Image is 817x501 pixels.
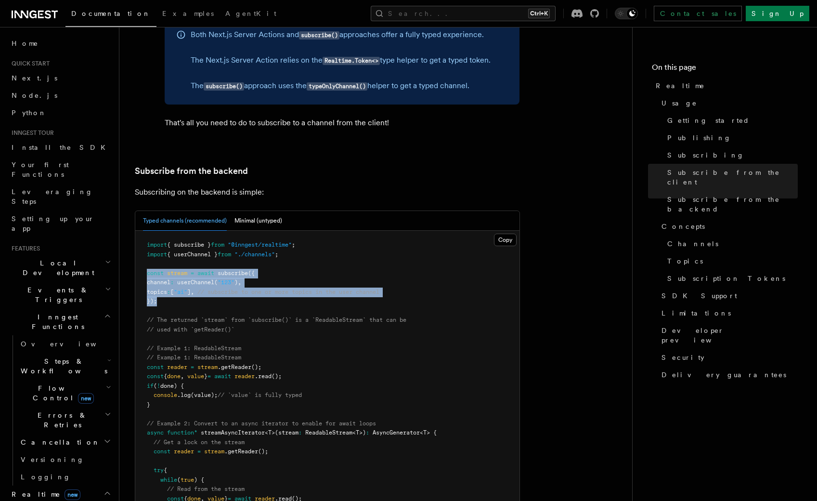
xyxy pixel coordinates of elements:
span: { userChannel } [167,251,218,258]
a: Subscribing [663,146,798,164]
span: await [214,373,231,380]
span: value [187,373,204,380]
span: async [147,429,164,436]
span: Subscribe from the backend [667,195,798,214]
span: (value); [191,392,218,398]
span: ( [177,476,181,483]
span: : [167,289,170,295]
p: That's all you need to do to subscribe to a channel from the client! [165,116,519,130]
span: Publishing [667,133,731,143]
button: Minimal (untyped) [234,211,282,231]
span: Concepts [661,222,705,231]
span: = [197,448,201,455]
span: Inngest Functions [8,312,104,331]
span: topics [147,289,167,295]
a: Subscribe from the backend [135,164,248,178]
code: subscribe() [204,82,244,91]
span: done [167,373,181,380]
span: = [191,364,194,370]
span: Install the SDK [12,144,111,151]
span: Subscribe from the client [667,168,798,187]
span: Flow Control [17,383,106,403]
a: Documentation [65,3,156,27]
span: Cancellation [17,437,100,447]
span: (); [258,448,268,455]
span: Security [661,353,704,362]
span: // Example 1: ReadableStream [147,345,241,352]
span: console [154,392,177,398]
span: [ [170,289,174,295]
button: Flow Controlnew [17,380,113,407]
button: Cancellation [17,434,113,451]
span: try [154,467,164,474]
span: stream [167,270,187,277]
span: ) { [194,476,204,483]
span: Local Development [8,258,105,277]
span: Versioning [21,456,84,463]
span: const [147,373,164,380]
p: Both Next.js Server Actions and approaches offer a fully typed experience. [191,28,491,42]
span: Limitations [661,308,731,318]
kbd: Ctrl+K [528,9,550,18]
span: const [154,448,170,455]
span: ( [154,382,157,389]
span: Next.js [12,74,57,82]
code: typeOnlyChannel() [307,82,367,91]
span: "123" [218,279,234,286]
button: Copy [494,234,517,246]
span: .log [177,392,191,398]
a: Subscription Tokens [663,270,798,287]
span: // used with `getReader()` [147,326,234,333]
span: ) [234,279,238,286]
span: reader [234,373,255,380]
a: Security [658,349,798,366]
span: , [181,373,184,380]
span: "./channels" [234,251,275,258]
span: if [147,382,154,389]
span: streamAsyncIterator [201,429,265,436]
span: Overview [21,340,120,348]
a: Your first Functions [8,156,113,183]
a: Getting started [663,112,798,129]
a: Subscribe from the backend [663,191,798,218]
span: stream [204,448,224,455]
span: = [191,270,194,277]
span: // subscribe to one or more topics in the user channel [197,289,379,295]
span: ] [187,289,191,295]
span: reader [167,364,187,370]
span: Home [12,39,39,48]
span: reader [174,448,194,455]
span: Getting started [667,116,750,125]
a: Channels [663,235,798,252]
span: Realtime [8,489,80,499]
span: : [170,279,174,286]
h4: On this page [652,62,798,77]
span: < [420,429,423,436]
span: } [147,401,150,408]
span: channel [147,279,170,286]
span: done) { [160,382,184,389]
p: Subscribing on the backend is simple: [135,185,520,199]
a: Python [8,104,113,121]
span: new [78,393,94,404]
span: ; [275,251,278,258]
span: Usage [661,98,697,108]
span: Quick start [8,60,50,67]
span: Developer preview [661,326,798,345]
span: < [265,429,268,436]
span: = [207,373,211,380]
code: Realtime.Token<> [323,57,380,65]
span: : [366,429,369,436]
button: Search...Ctrl+K [371,6,556,21]
button: Steps & Workflows [17,353,113,380]
button: Typed channels (recommended) [143,211,227,231]
span: const [147,270,164,277]
span: // Read from the stream [167,486,245,492]
span: Features [8,245,40,252]
span: >) [359,429,366,436]
span: (); [272,373,282,380]
button: Events & Triggers [8,281,113,308]
span: }); [147,298,157,304]
a: Usage [658,94,798,112]
a: Limitations [658,304,798,322]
